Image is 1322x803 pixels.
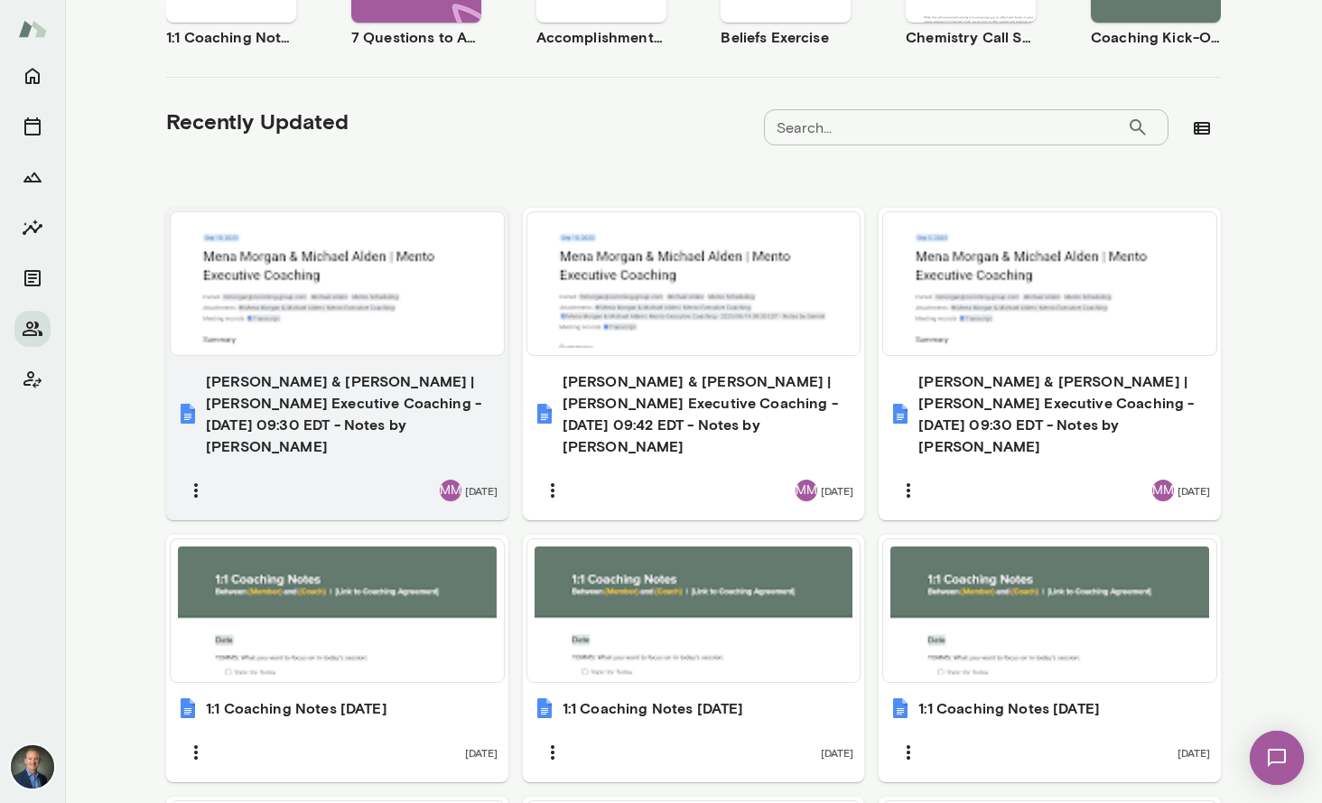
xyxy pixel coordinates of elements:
img: 1:1 Coaching Notes July 31, 2025 [177,697,199,719]
img: 1:1 Coaching Notes July 11, 2025 [534,697,555,719]
div: MM [1152,480,1174,501]
button: Documents [14,260,51,296]
div: MM [440,480,461,501]
span: [DATE] [465,483,498,498]
img: Mena Morgan & Michael Alden | Mento Executive Coaching - 2025/09/19 09:42 EDT - Notes by Gemini [534,403,555,425]
h6: Coaching Kick-Off | Coaching Agreement [1091,26,1221,48]
img: 1:1 Coaching Notes June 27, 2025 [889,697,911,719]
img: Michael Alden [11,745,54,789]
img: Mento [18,12,47,46]
span: [DATE] [821,483,853,498]
img: Mena Morgan & Michael Alden | Mento Executive Coaching - 2025/09/19 09:30 EDT - Notes by Gemini [177,403,199,425]
h6: Beliefs Exercise [721,26,851,48]
span: [DATE] [821,745,853,760]
h6: 1:1 Coaching Notes [166,26,296,48]
h6: [PERSON_NAME] & [PERSON_NAME] | [PERSON_NAME] Executive Coaching - [DATE] 09:30 EDT - Notes by [P... [206,370,498,457]
h6: [PERSON_NAME] & [PERSON_NAME] | [PERSON_NAME] Executive Coaching - [DATE] 09:30 EDT - Notes by [P... [918,370,1210,457]
span: [DATE] [1178,745,1210,760]
button: Sessions [14,108,51,145]
h6: 7 Questions to Achieving Your Goals [351,26,481,48]
h6: 1:1 Coaching Notes [DATE] [206,697,387,719]
h5: Recently Updated [166,107,349,135]
h6: Accomplishment Tracker [536,26,666,48]
h6: [PERSON_NAME] & [PERSON_NAME] | [PERSON_NAME] Executive Coaching - [DATE] 09:42 EDT - Notes by [P... [563,370,854,457]
h6: Chemistry Call Self-Assessment [Coaches only] [906,26,1036,48]
button: Client app [14,361,51,397]
img: Mena Morgan & Michael Alden | Mento Executive Coaching - 2025/09/05 09:30 EDT - Notes by Gemini [889,403,911,425]
span: [DATE] [465,745,498,760]
button: Members [14,311,51,347]
span: [DATE] [1178,483,1210,498]
h6: 1:1 Coaching Notes [DATE] [563,697,744,719]
div: MM [796,480,817,501]
button: Growth Plan [14,159,51,195]
button: Insights [14,210,51,246]
button: Home [14,58,51,94]
h6: 1:1 Coaching Notes [DATE] [918,697,1100,719]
